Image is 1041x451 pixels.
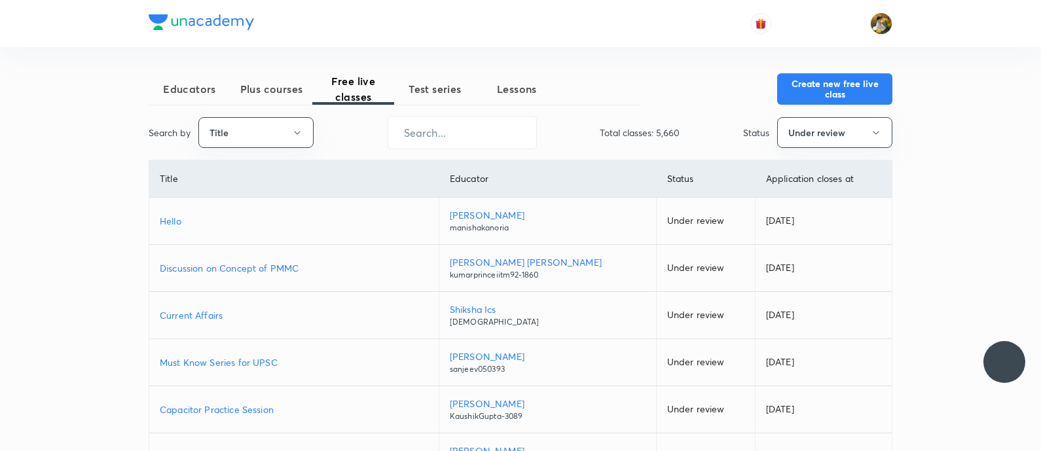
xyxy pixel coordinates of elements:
[656,386,755,433] td: Under review
[450,316,646,328] p: [DEMOGRAPHIC_DATA]
[160,308,428,322] a: Current Affairs
[149,81,230,97] span: Educators
[450,269,646,281] p: kumarprinceiitm92-1860
[777,117,892,148] button: Under review
[450,397,646,410] p: [PERSON_NAME]
[450,208,646,234] a: [PERSON_NAME]manishakanoria
[755,339,892,386] td: [DATE]
[450,350,646,363] p: [PERSON_NAME]
[755,160,892,198] th: Application closes at
[149,160,439,198] th: Title
[230,81,312,97] span: Plus courses
[656,160,755,198] th: Status
[600,126,680,139] p: Total classes: 5,660
[996,354,1012,370] img: ttu
[149,126,191,139] p: Search by
[743,126,769,139] p: Status
[450,410,646,422] p: KaushikGupta-3089
[450,255,646,269] p: [PERSON_NAME] [PERSON_NAME]
[149,14,254,33] a: Company Logo
[656,245,755,292] td: Under review
[755,292,892,339] td: [DATE]
[450,222,646,234] p: manishakanoria
[312,73,394,105] span: Free live classes
[388,116,536,149] input: Search...
[656,292,755,339] td: Under review
[656,339,755,386] td: Under review
[160,261,428,275] a: Discussion on Concept of PMMC
[870,12,892,35] img: Gayatri Chillure
[160,355,428,369] a: Must Know Series for UPSC
[755,198,892,245] td: [DATE]
[755,18,767,29] img: avatar
[656,198,755,245] td: Under review
[777,73,892,105] button: Create new free live class
[450,255,646,281] a: [PERSON_NAME] [PERSON_NAME]kumarprinceiitm92-1860
[450,208,646,222] p: [PERSON_NAME]
[149,14,254,30] img: Company Logo
[160,214,428,228] a: Hello
[450,302,646,328] a: Shiksha Ics[DEMOGRAPHIC_DATA]
[394,81,476,97] span: Test series
[450,350,646,375] a: [PERSON_NAME]sanjeev050393
[755,245,892,292] td: [DATE]
[160,403,428,416] a: Capacitor Practice Session
[755,386,892,433] td: [DATE]
[439,160,656,198] th: Educator
[750,13,771,34] button: avatar
[450,302,646,316] p: Shiksha Ics
[450,363,646,375] p: sanjeev050393
[198,117,314,148] button: Title
[476,81,558,97] span: Lessons
[450,397,646,422] a: [PERSON_NAME]KaushikGupta-3089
